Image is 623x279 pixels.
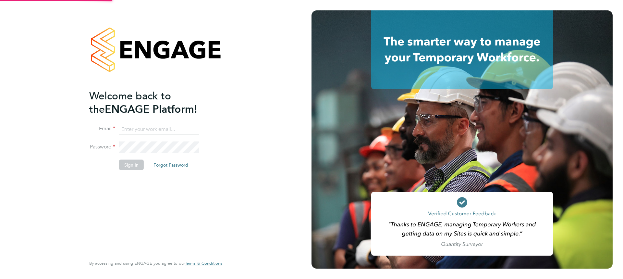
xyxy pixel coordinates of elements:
label: Password [89,144,115,150]
button: Forgot Password [148,160,193,170]
input: Enter your work email... [119,123,199,135]
span: Terms & Conditions [185,260,222,266]
span: By accessing and using ENGAGE you agree to our [89,260,222,266]
label: Email [89,125,115,132]
h2: ENGAGE Platform! [89,89,216,116]
a: Terms & Conditions [185,261,222,266]
button: Sign In [119,160,144,170]
span: Welcome back to the [89,89,171,115]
